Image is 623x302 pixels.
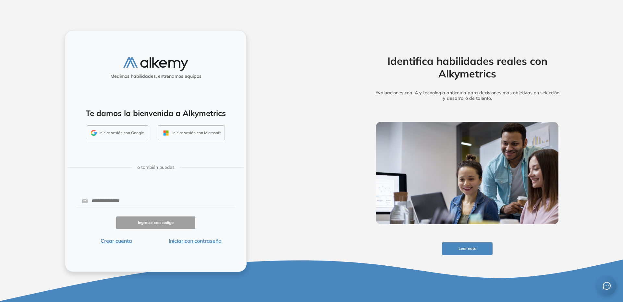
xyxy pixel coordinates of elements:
[156,237,235,245] button: Iniciar con contraseña
[116,216,195,229] button: Ingresar con código
[376,122,558,224] img: img-more-info
[158,125,225,140] button: Iniciar sesión con Microsoft
[123,57,188,71] img: logo-alkemy
[442,242,493,255] button: Leer nota
[68,74,244,79] h5: Medimos habilidades, entrenamos equipos
[74,109,238,118] h4: Te damos la bienvenida a Alkymetrics
[366,55,568,80] h2: Identifica habilidades reales con Alkymetrics
[137,164,175,171] span: o también puedes
[366,90,568,101] h5: Evaluaciones con IA y tecnología anticopia para decisiones más objetivas en selección y desarroll...
[162,129,170,137] img: OUTLOOK_ICON
[77,237,156,245] button: Crear cuenta
[87,125,148,140] button: Iniciar sesión con Google
[91,130,97,136] img: GMAIL_ICON
[603,282,611,290] span: message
